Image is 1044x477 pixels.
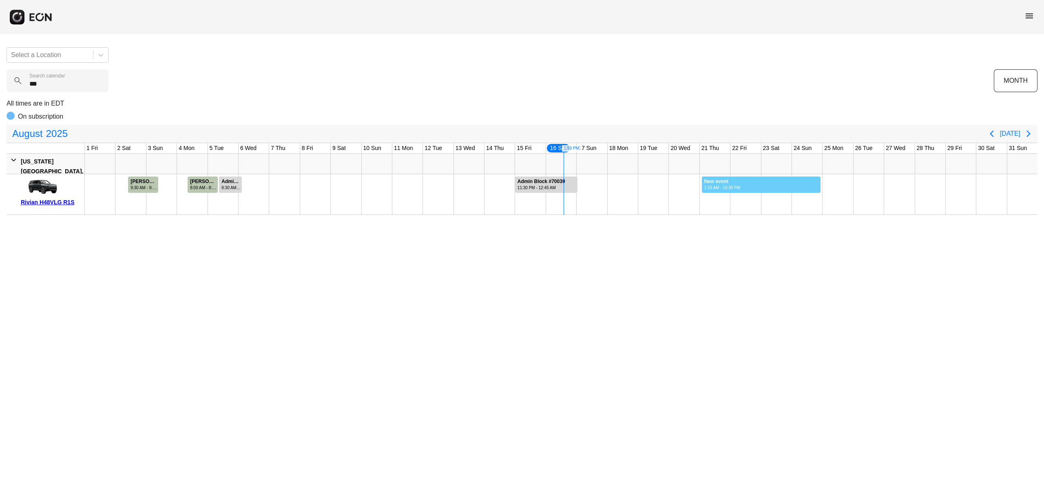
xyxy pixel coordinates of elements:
div: Rivian H48VLG R1S [21,197,82,207]
button: Next page [1020,126,1037,142]
div: 7 Thu [269,143,287,153]
div: 4 Mon [177,143,196,153]
div: 30 Sat [976,143,996,153]
div: 12 Tue [423,143,444,153]
button: [DATE] [1000,126,1020,141]
div: 18 Mon [608,143,630,153]
div: 16 Sat [546,143,571,153]
div: 26 Tue [854,143,874,153]
div: 24 Sun [792,143,813,153]
div: 6 Wed [239,143,258,153]
div: 20 Wed [669,143,692,153]
div: 15 Fri [515,143,533,153]
div: [US_STATE][GEOGRAPHIC_DATA], [GEOGRAPHIC_DATA] [21,157,83,186]
div: 29 Fri [946,143,964,153]
div: 17 Sun [577,143,598,153]
img: car [21,177,62,197]
div: 2 Sat [115,143,132,153]
button: MONTH [994,69,1037,92]
span: August [11,126,44,142]
button: Previous page [984,126,1000,142]
div: 9 Sat [331,143,347,153]
p: On subscription [18,112,63,121]
div: 21 Thu [700,143,721,153]
div: 23 Sat [761,143,781,153]
p: All times are in EDT [7,99,1037,108]
div: 31 Sun [1007,143,1029,153]
div: 28 Thu [915,143,936,153]
div: 25 Mon [823,143,845,153]
div: 19 Tue [638,143,659,153]
div: 22 Fri [730,143,748,153]
div: 10 Sun [362,143,383,153]
span: menu [1024,11,1034,21]
div: 27 Wed [884,143,907,153]
div: 3 Sun [146,143,165,153]
div: 11 Mon [392,143,415,153]
label: Search calendar [29,73,65,79]
div: 8 Fri [300,143,315,153]
div: 1 Fri [85,143,100,153]
div: 14 Thu [484,143,505,153]
div: 13 Wed [454,143,477,153]
span: 2025 [44,126,69,142]
button: August2025 [7,126,73,142]
div: 5 Tue [208,143,226,153]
